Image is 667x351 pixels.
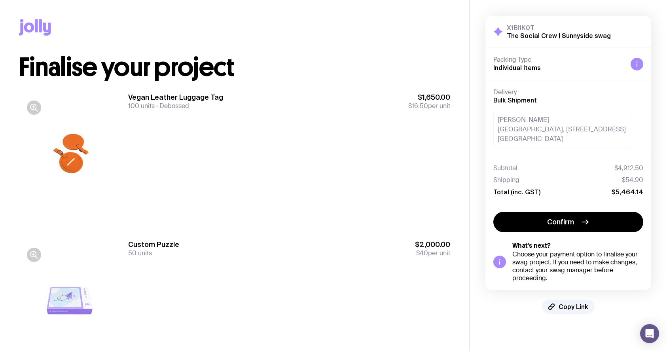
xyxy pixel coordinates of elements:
[155,102,189,110] span: Debossed
[493,176,519,184] span: Shipping
[408,93,450,102] span: $1,650.00
[614,164,643,172] span: $4,912.50
[408,102,428,110] span: $16.50
[493,188,540,196] span: Total (inc. GST)
[415,249,450,257] span: per unit
[128,240,179,249] h3: Custom Puzzle
[507,24,611,32] h3: X1BI1K0T
[512,242,643,250] h5: What’s next?
[19,55,450,80] h1: Finalise your project
[493,97,537,104] span: Bulk Shipment
[128,102,155,110] span: 100 units
[128,93,223,102] h3: Vegan Leather Luggage Tag
[542,300,595,314] button: Copy Link
[493,88,643,96] h4: Delivery
[507,32,611,40] h2: The Social Crew | Sunnyside swag
[493,212,643,232] button: Confirm
[512,250,643,282] div: Choose your payment option to finalise your swag project. If you need to make changes, contact yo...
[493,164,517,172] span: Subtotal
[559,303,588,311] span: Copy Link
[612,188,643,196] span: $5,464.14
[547,217,574,227] span: Confirm
[640,324,659,343] div: Open Intercom Messenger
[493,111,630,148] div: [PERSON_NAME] [GEOGRAPHIC_DATA], [STREET_ADDRESS] [GEOGRAPHIC_DATA]
[416,249,428,257] span: $40
[408,102,450,110] span: per unit
[493,64,541,71] span: Individual Items
[493,56,624,64] h4: Packing Type
[128,249,152,257] span: 50 units
[415,240,450,249] span: $2,000.00
[622,176,643,184] span: $54.90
